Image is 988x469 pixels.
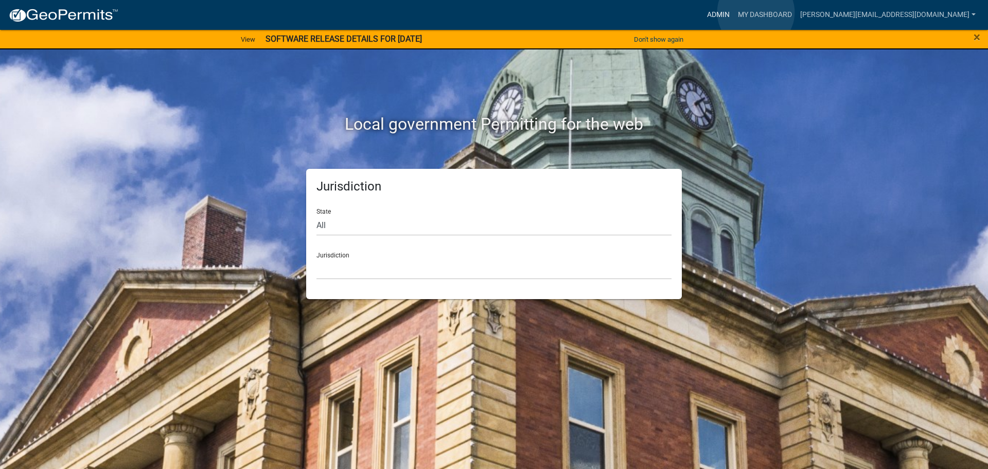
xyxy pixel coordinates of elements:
strong: SOFTWARE RELEASE DETAILS FOR [DATE] [266,34,422,44]
button: Don't show again [630,31,687,48]
a: [PERSON_NAME][EMAIL_ADDRESS][DOMAIN_NAME] [796,5,980,25]
a: Admin [703,5,734,25]
a: My Dashboard [734,5,796,25]
h2: Local government Permitting for the web [208,114,780,134]
h5: Jurisdiction [316,179,672,194]
button: Close [974,31,980,43]
span: × [974,30,980,44]
a: View [237,31,259,48]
